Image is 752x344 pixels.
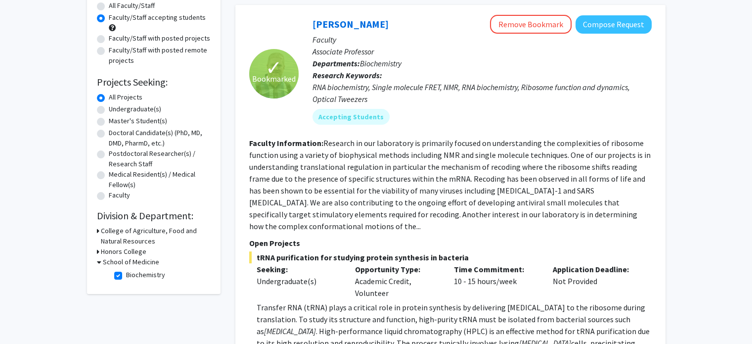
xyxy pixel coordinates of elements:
span: tRNA purification for studying protein synthesis in bacteria [249,251,652,263]
label: Master's Student(s) [109,116,167,126]
p: Faculty [312,34,652,46]
a: [PERSON_NAME] [312,18,389,30]
h2: Projects Seeking: [97,76,211,88]
h2: Division & Department: [97,210,211,222]
span: ✓ [265,63,282,73]
label: Undergraduate(s) [109,104,161,114]
p: Seeking: [257,263,341,275]
div: RNA biochemistry, Single molecule FRET, NMR, RNA biochemistry, Ribosome function and dynamics, Op... [312,81,652,105]
label: Faculty/Staff accepting students [109,12,206,23]
p: Application Deadline: [553,263,637,275]
em: [MEDICAL_DATA] [264,326,316,336]
h3: Honors College [101,246,146,257]
label: Postdoctoral Researcher(s) / Research Staff [109,148,211,169]
button: Remove Bookmark [490,15,572,34]
label: Medical Resident(s) / Medical Fellow(s) [109,169,211,190]
span: Bookmarked [252,73,296,85]
span: Transfer RNA (tRNA) plays a critical role in protein synthesis by delivering [MEDICAL_DATA] to th... [257,302,645,336]
div: 10 - 15 hours/week [446,263,545,299]
iframe: Chat [7,299,42,337]
label: Doctoral Candidate(s) (PhD, MD, DMD, PharmD, etc.) [109,128,211,148]
h3: College of Agriculture, Food and Natural Resources [101,226,211,246]
h3: School of Medicine [103,257,159,267]
mat-chip: Accepting Students [312,109,390,125]
div: Academic Credit, Volunteer [348,263,446,299]
div: Not Provided [545,263,644,299]
fg-read-more: Research in our laboratory is primarily focused on understanding the complexities of ribosome fun... [249,138,651,231]
button: Compose Request to Peter Cornish [575,15,652,34]
label: Faculty [109,190,130,200]
p: Open Projects [249,237,652,249]
b: Research Keywords: [312,70,382,80]
div: Undergraduate(s) [257,275,341,287]
label: All Faculty/Staff [109,0,155,11]
label: Faculty/Staff with posted projects [109,33,210,44]
label: Biochemistry [126,270,165,280]
p: Time Commitment: [454,263,538,275]
span: Biochemistry [360,58,401,68]
p: Opportunity Type: [355,263,439,275]
p: Associate Professor [312,46,652,57]
label: All Projects [109,92,142,102]
b: Departments: [312,58,360,68]
b: Faculty Information: [249,138,323,148]
label: Faculty/Staff with posted remote projects [109,45,211,66]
